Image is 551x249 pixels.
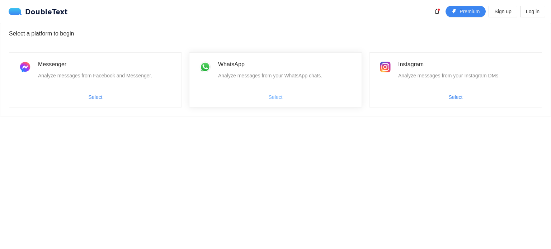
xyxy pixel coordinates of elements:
button: Sign up [489,6,517,17]
button: Select [83,91,108,103]
span: Select [449,93,463,101]
img: logo [9,8,25,15]
span: Select [269,93,283,101]
span: Sign up [494,8,511,15]
button: Log in [520,6,545,17]
img: messenger.png [18,60,32,74]
img: instagram.png [378,60,392,74]
span: Log in [526,8,540,15]
div: Analyze messages from your Instagram DMs. [398,72,533,80]
span: Select [89,93,103,101]
div: Select a platform to begin [9,23,542,44]
button: bell [431,6,443,17]
button: Select [263,91,288,103]
a: WhatsAppAnalyze messages from your WhatsApp chats.Select [189,52,362,107]
button: thunderboltPremium [446,6,486,17]
img: whatsapp.png [198,60,212,74]
a: logoDoubleText [9,8,68,15]
span: Premium [460,8,480,15]
span: Instagram [398,61,424,67]
span: WhatsApp [218,61,245,67]
a: InstagramAnalyze messages from your Instagram DMs.Select [369,52,542,107]
span: bell [432,9,442,14]
span: thunderbolt [452,9,457,15]
div: Analyze messages from your WhatsApp chats. [218,72,353,80]
div: Analyze messages from Facebook and Messenger. [38,72,173,80]
div: Messenger [38,60,173,69]
a: MessengerAnalyze messages from Facebook and Messenger.Select [9,52,182,107]
div: DoubleText [9,8,68,15]
button: Select [443,91,468,103]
